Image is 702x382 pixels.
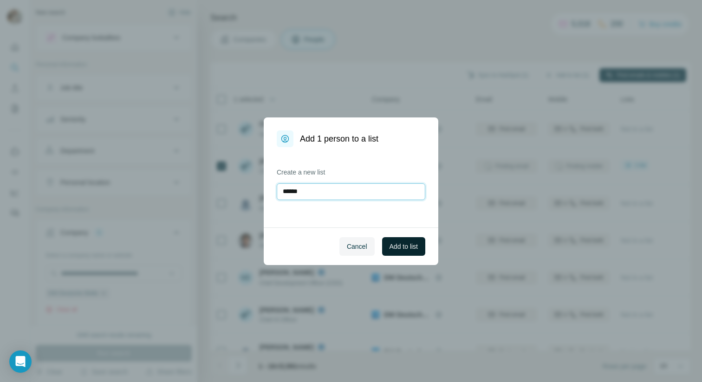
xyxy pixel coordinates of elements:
[382,237,425,256] button: Add to list
[277,168,425,177] label: Create a new list
[300,132,378,145] h1: Add 1 person to a list
[390,242,418,251] span: Add to list
[339,237,375,256] button: Cancel
[9,350,32,373] div: Open Intercom Messenger
[347,242,367,251] span: Cancel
